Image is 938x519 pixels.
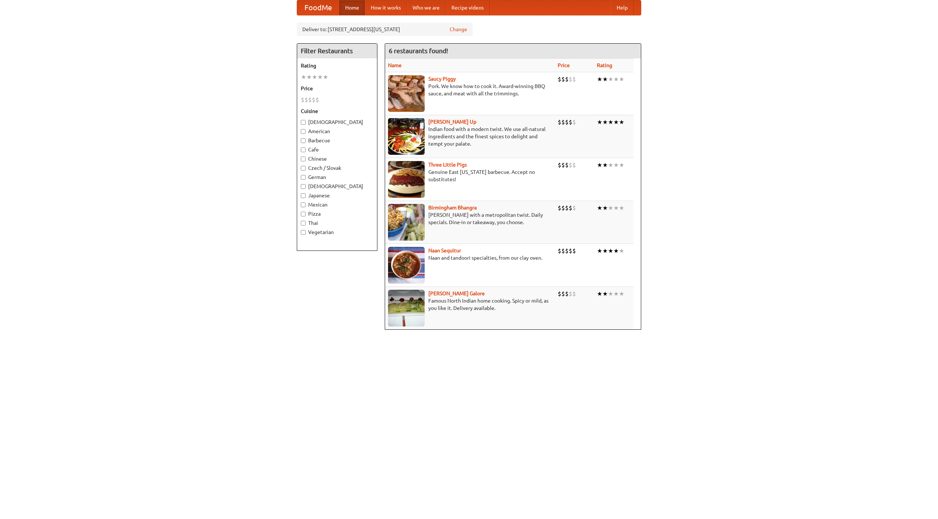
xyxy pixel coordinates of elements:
[301,175,306,180] input: German
[561,161,565,169] li: $
[301,137,373,144] label: Barbecue
[597,62,612,68] a: Rating
[619,204,624,212] li: ★
[301,193,306,198] input: Japanese
[569,290,572,298] li: $
[569,75,572,83] li: $
[572,290,576,298] li: $
[572,247,576,255] li: $
[558,161,561,169] li: $
[301,192,373,199] label: Japanese
[301,173,373,181] label: German
[608,204,613,212] li: ★
[301,129,306,134] input: American
[301,157,306,161] input: Chinese
[619,247,624,255] li: ★
[388,254,552,262] p: Naan and tandoori specialties, from our clay oven.
[315,96,319,104] li: $
[388,297,552,312] p: Famous North Indian home cooking. Spicy or mild, as you like it. Delivery available.
[428,248,461,253] a: Naan Sequitur
[428,290,485,296] a: [PERSON_NAME] Galore
[558,62,570,68] a: Price
[301,212,306,216] input: Pizza
[619,161,624,169] li: ★
[301,120,306,125] input: [DEMOGRAPHIC_DATA]
[317,73,323,81] li: ★
[450,26,467,33] a: Change
[561,204,565,212] li: $
[611,0,634,15] a: Help
[613,204,619,212] li: ★
[301,73,306,81] li: ★
[619,118,624,126] li: ★
[301,183,373,190] label: [DEMOGRAPHIC_DATA]
[572,118,576,126] li: $
[428,76,456,82] a: Saucy Piggy
[301,221,306,226] input: Thai
[301,201,373,208] label: Mexican
[308,96,312,104] li: $
[365,0,407,15] a: How it works
[304,96,308,104] li: $
[602,247,608,255] li: ★
[597,204,602,212] li: ★
[608,247,613,255] li: ★
[388,204,425,241] img: bhangra.jpg
[301,128,373,135] label: American
[388,62,402,68] a: Name
[602,118,608,126] li: ★
[572,204,576,212] li: $
[301,219,373,227] label: Thai
[558,204,561,212] li: $
[301,184,306,189] input: [DEMOGRAPHIC_DATA]
[301,166,306,171] input: Czech / Slovak
[597,247,602,255] li: ★
[428,162,467,168] a: Three Little Pigs
[301,147,306,152] input: Cafe
[323,73,328,81] li: ★
[608,75,613,83] li: ★
[619,290,624,298] li: ★
[569,118,572,126] li: $
[608,118,613,126] li: ★
[301,107,373,115] h5: Cuisine
[312,96,315,104] li: $
[565,75,569,83] li: $
[301,62,373,69] h5: Rating
[301,202,306,207] input: Mexican
[602,75,608,83] li: ★
[388,247,425,284] img: naansequitur.jpg
[569,204,572,212] li: $
[613,161,619,169] li: ★
[407,0,446,15] a: Who we are
[558,118,561,126] li: $
[301,96,304,104] li: $
[565,247,569,255] li: $
[301,85,373,92] h5: Price
[301,146,373,153] label: Cafe
[388,118,425,155] img: curryup.jpg
[306,73,312,81] li: ★
[597,161,602,169] li: ★
[446,0,490,15] a: Recipe videos
[388,168,552,183] p: Genuine East [US_STATE] barbecue. Accept no substitutes!
[602,204,608,212] li: ★
[388,211,552,226] p: [PERSON_NAME] with a metropolitan twist. Daily specials. Dine-in or takeaway, you choose.
[565,290,569,298] li: $
[561,118,565,126] li: $
[561,290,565,298] li: $
[301,229,373,236] label: Vegetarian
[597,290,602,298] li: ★
[569,247,572,255] li: $
[572,161,576,169] li: $
[297,0,339,15] a: FoodMe
[388,161,425,198] img: littlepigs.jpg
[558,75,561,83] li: $
[597,75,602,83] li: ★
[613,118,619,126] li: ★
[339,0,365,15] a: Home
